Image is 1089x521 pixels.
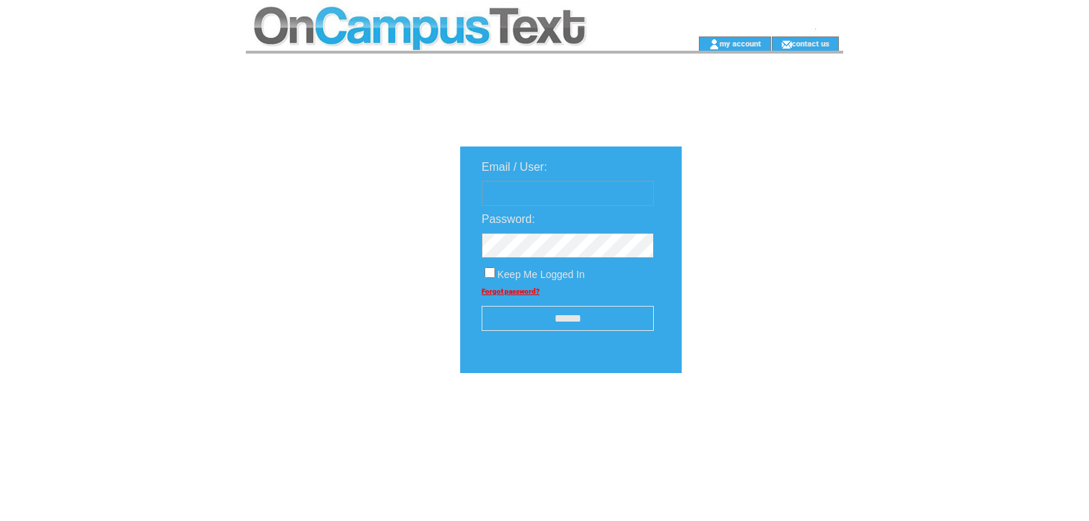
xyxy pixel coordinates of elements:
[720,39,761,48] a: my account
[723,409,795,427] img: transparent.png;jsessionid=4A4F291BB6D3B376FBB403290D849317
[709,39,720,50] img: account_icon.gif;jsessionid=4A4F291BB6D3B376FBB403290D849317
[792,39,830,48] a: contact us
[482,161,547,173] span: Email / User:
[781,39,792,50] img: contact_us_icon.gif;jsessionid=4A4F291BB6D3B376FBB403290D849317
[497,269,585,280] span: Keep Me Logged In
[482,213,535,225] span: Password:
[482,287,539,295] a: Forgot password?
